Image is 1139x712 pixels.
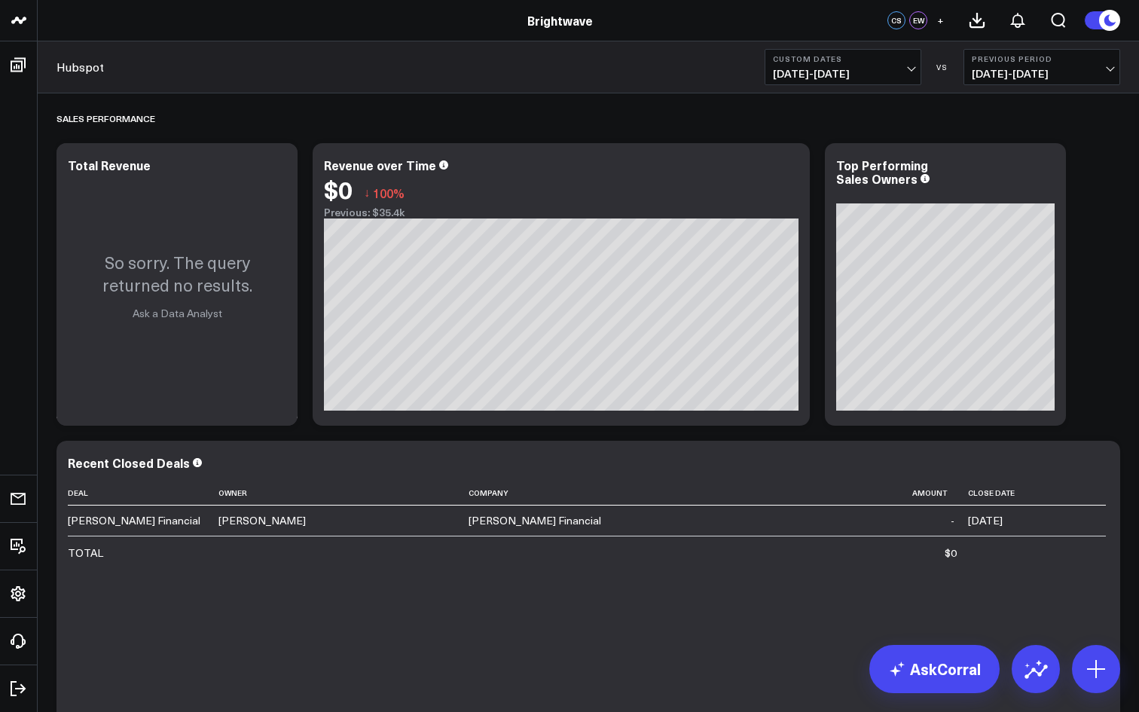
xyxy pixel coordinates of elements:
span: + [937,15,944,26]
a: Hubspot [56,59,104,75]
button: Custom Dates[DATE]-[DATE] [765,49,921,85]
th: Company [469,481,830,506]
span: 100% [373,185,405,201]
span: [DATE] - [DATE] [773,68,913,80]
div: [DATE] [968,513,1003,528]
button: + [931,11,949,29]
div: Sales Performance [56,101,155,136]
div: $0 [324,176,353,203]
div: [PERSON_NAME] Financial [469,513,601,528]
div: - [951,513,954,528]
div: Total Revenue [68,157,151,173]
div: EW [909,11,927,29]
b: Previous Period [972,54,1112,63]
div: Previous: $35.4k [324,206,799,218]
b: Custom Dates [773,54,913,63]
div: Recent Closed Deals [68,454,190,471]
span: [DATE] - [DATE] [972,68,1112,80]
div: Top Performing Sales Owners [836,157,928,187]
div: VS [929,63,956,72]
a: AskCorral [869,645,1000,693]
div: TOTAL [68,545,103,561]
p: So sorry. The query returned no results. [72,251,282,296]
th: Close Date [968,481,1106,506]
div: Revenue over Time [324,157,436,173]
div: $0 [945,545,957,561]
a: Brightwave [527,12,593,29]
th: Owner [218,481,469,506]
div: CS [887,11,905,29]
th: Amount [830,481,968,506]
div: [PERSON_NAME] [218,513,306,528]
a: Ask a Data Analyst [133,306,222,320]
th: Deal [68,481,218,506]
span: ↓ [364,183,370,203]
div: [PERSON_NAME] Financial [68,513,200,528]
button: Previous Period[DATE]-[DATE] [963,49,1120,85]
